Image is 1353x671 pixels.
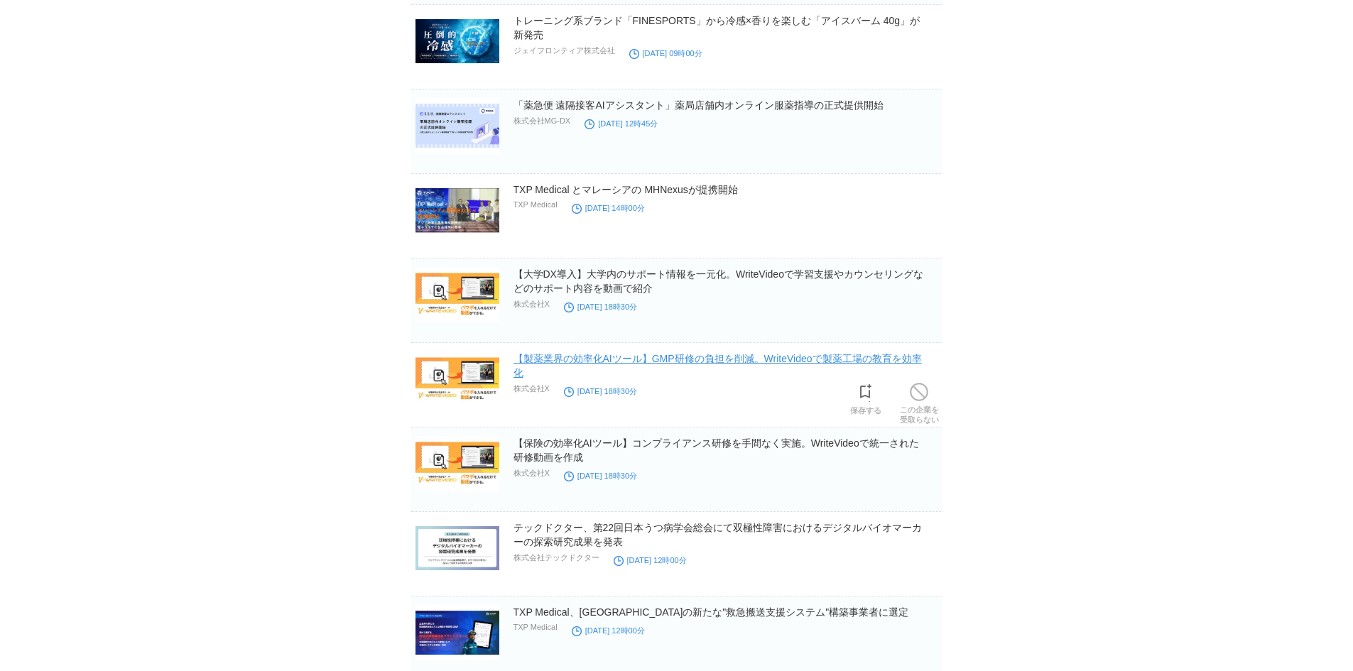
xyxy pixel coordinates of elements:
a: 保存する [850,380,881,415]
p: 株式会社テックドクター [514,552,599,563]
img: 31630-132-ca0e67107289614db7523ea995d1f08c-990x525.png [415,182,499,238]
time: [DATE] 12時00分 [614,556,687,564]
p: 株式会社X [514,299,550,310]
a: TXP Medical とマレーシアの MHNexusが提携開始 [514,184,738,195]
p: TXP Medical [514,200,558,209]
img: 93498-45-09c503a98b9ff24eb119ef2a8168d7db-2400x1260.jpg [415,98,499,153]
a: 【保険の効率化AIツール】コンプライアンス研修を手間なく実施。WriteVideoで統一された研修動画を作成 [514,437,919,463]
p: ジェイフロンティア株式会社 [514,45,615,56]
a: テックドクター、第22回日本うつ病学会総会にて双極性障害におけるデジタルバイオマーカーの探索研究成果を発表 [514,522,923,547]
p: 株式会社X [514,468,550,479]
img: 31630-130-733b2600093e12ec4d8bf51c1aff4aa1-2400x1260.png [415,605,499,660]
img: 81404-149-5e3d7b3da28b51aa6c1b8b499ffbb201-3900x2041.png [415,436,499,491]
p: 株式会社MG-DX [514,116,571,126]
a: この企業を受取らない [900,379,939,425]
a: 【大学DX導入】大学内のサポート情報を一元化。WriteVideoで学習支援やカウンセリングなどのサポート内容を動画で紹介 [514,268,923,294]
time: [DATE] 18時30分 [564,302,637,311]
time: [DATE] 14時00分 [572,204,645,212]
img: 5491-263-335823341ce66d8b30d2138f07185c95-1200x630.jpg [415,13,499,69]
time: [DATE] 09時00分 [629,49,702,58]
img: 71267-58-956a98fc092c00e3b490101d730c618b-2500x1313.png [415,520,499,576]
time: [DATE] 18時30分 [564,471,637,480]
p: 株式会社X [514,383,550,394]
img: 81404-154-5e3d7b3da28b51aa6c1b8b499ffbb201-3900x2041.png [415,267,499,322]
a: トレーニング系ブランド「FINESPORTS」から冷感×香りを楽しむ「アイスバーム 40g」が新発売 [514,15,920,40]
a: 【製薬業界の効率化AIツール】GMP研修の負担を削減。WriteVideoで製薬工場の教育を効率化 [514,353,922,378]
p: TXP Medical [514,623,558,631]
img: 81404-150-5e3d7b3da28b51aa6c1b8b499ffbb201-3900x2041.png [415,351,499,407]
time: [DATE] 18時30分 [564,387,637,395]
time: [DATE] 12時45分 [585,119,658,128]
a: 「薬急便 遠隔接客AIアシスタント」薬局店舗内オンライン服薬指導の正式提供開始 [514,99,884,111]
a: TXP Medical、[GEOGRAPHIC_DATA]の新たな"救急搬送支援システム"構築事業者に選定 [514,606,909,618]
time: [DATE] 12時00分 [572,626,645,635]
